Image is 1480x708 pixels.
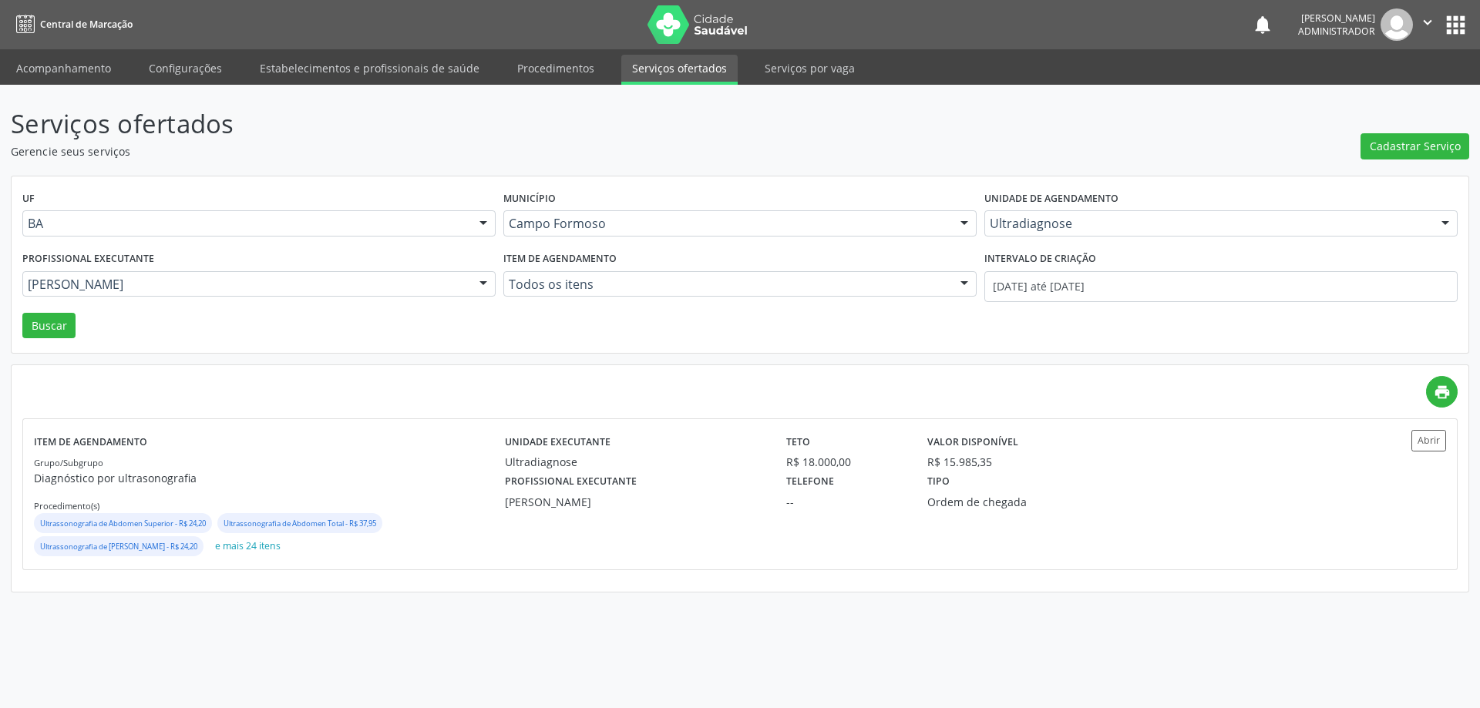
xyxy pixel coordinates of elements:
small: Ultrassonografia de [PERSON_NAME] - R$ 24,20 [40,542,197,552]
small: Ultrassonografia de Abdomen Total - R$ 37,95 [224,518,376,528]
button: Cadastrar Serviço [1361,133,1469,159]
a: Configurações [138,55,233,82]
span: Campo Formoso [509,216,945,231]
button: apps [1442,12,1469,39]
a: Serviços por vaga [754,55,866,82]
div: Ordem de chegada [927,494,1117,510]
a: print [1426,376,1458,408]
label: Teto [786,430,810,454]
button:  [1413,8,1442,41]
div: R$ 15.985,35 [927,454,992,470]
label: Intervalo de criação [984,247,1096,271]
div: -- [786,494,906,510]
button: Abrir [1411,430,1446,451]
span: [PERSON_NAME] [28,277,464,292]
small: Ultrassonografia de Abdomen Superior - R$ 24,20 [40,518,206,528]
a: Procedimentos [506,55,605,82]
label: UF [22,187,35,211]
a: Acompanhamento [5,55,122,82]
small: Grupo/Subgrupo [34,457,103,468]
span: Administrador [1298,25,1375,38]
a: Serviços ofertados [621,55,738,85]
small: Procedimento(s) [34,500,99,512]
span: Central de Marcação [40,18,133,31]
a: Estabelecimentos e profissionais de saúde [249,55,490,82]
button: Buscar [22,313,76,339]
label: Profissional executante [505,470,637,494]
span: Todos os itens [509,277,945,292]
i:  [1419,14,1436,31]
label: Unidade executante [505,430,610,454]
input: Selecione um intervalo [984,271,1458,302]
span: Cadastrar Serviço [1370,138,1461,154]
label: Tipo [927,470,950,494]
div: R$ 18.000,00 [786,454,906,470]
div: [PERSON_NAME] [505,494,765,510]
label: Valor disponível [927,430,1018,454]
span: BA [28,216,464,231]
i: print [1434,384,1451,401]
p: Gerencie seus serviços [11,143,1031,159]
label: Município [503,187,556,211]
a: Central de Marcação [11,12,133,37]
img: img [1381,8,1413,41]
button: notifications [1252,14,1273,35]
label: Item de agendamento [503,247,617,271]
label: Profissional executante [22,247,154,271]
p: Serviços ofertados [11,105,1031,143]
label: Item de agendamento [34,430,147,454]
p: Diagnóstico por ultrasonografia [34,470,505,486]
div: Ultradiagnose [505,454,765,470]
button: e mais 24 itens [209,536,287,557]
span: Ultradiagnose [990,216,1426,231]
label: Unidade de agendamento [984,187,1118,211]
div: [PERSON_NAME] [1298,12,1375,25]
label: Telefone [786,470,834,494]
